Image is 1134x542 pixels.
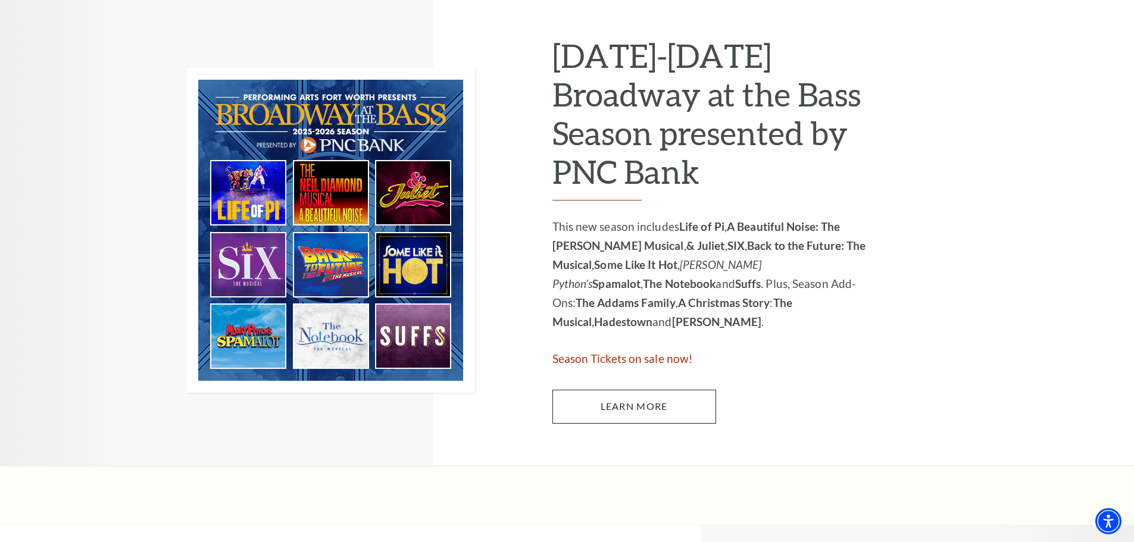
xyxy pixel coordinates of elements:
[552,36,871,200] h2: [DATE]-[DATE] Broadway at the Bass Season presented by PNC Bank
[643,277,716,290] strong: The Notebook
[735,277,761,290] strong: Suffs
[576,296,676,309] strong: The Addams Family
[592,277,641,290] strong: Spamalot
[672,315,761,328] strong: [PERSON_NAME]
[686,239,725,252] strong: & Juliet
[552,217,871,331] p: This new season includes , , , , , , , and . Plus, Season Add-Ons: , : , and .
[1095,508,1121,534] div: Accessibility Menu
[678,296,770,309] strong: A Christmas Story
[186,68,475,393] img: 2025-2026 Broadway at the Bass Season presented by PNC Bank
[552,352,693,365] span: Season Tickets on sale now!
[594,258,677,271] strong: Some Like It Hot
[727,239,745,252] strong: SIX
[679,220,724,233] strong: Life of Pi
[552,258,762,290] em: [PERSON_NAME] Python’s
[594,315,652,328] strong: Hadestown
[552,390,716,423] a: Learn More 2025-2026 Broadway at the Bass Season presented by PNC Bank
